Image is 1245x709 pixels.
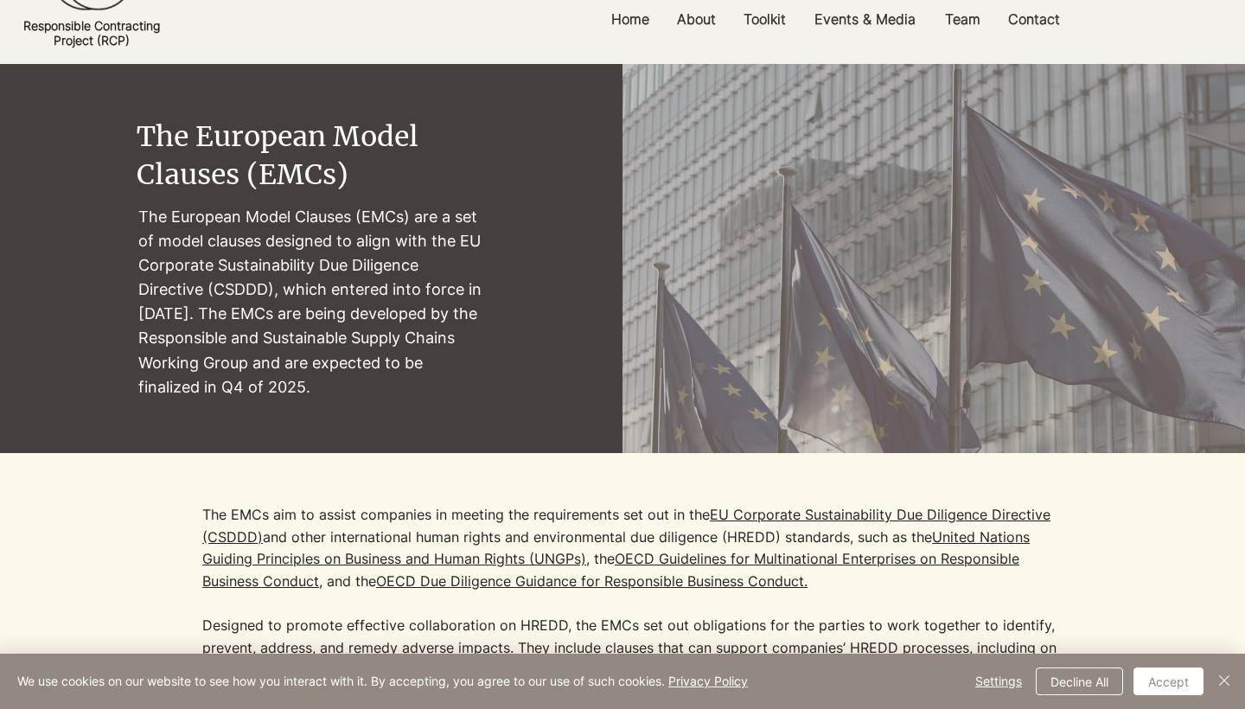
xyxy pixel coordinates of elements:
[202,504,1067,703] p: The EMCs aim to assist companies in meeting the requirements set out in the and other internation...
[1133,667,1203,695] button: Accept
[975,668,1022,694] span: Settings
[1214,667,1235,695] button: Close
[202,506,1050,546] a: EU Corporate Sustainability Due Diligence Directive (CSDDD)
[23,18,160,48] a: Responsible ContractingProject (RCP)
[376,572,808,590] a: OECD Due Diligence Guidance for Responsible Business Conduct.
[1036,667,1123,695] button: Decline All
[622,64,1245,648] img: pexels-marco-288924445-13153479_edited.jpg
[137,119,418,193] span: The European Model Clauses (EMCs)
[202,550,1019,590] a: OECD Guidelines for Multinational Enterprises on Responsible Business Conduct
[138,205,487,399] p: The European Model Clauses (EMCs) are a set of model clauses designed to align with the EU Corpor...
[17,674,748,689] span: We use cookies on our website to see how you interact with it. By accepting, you agree to our use...
[668,674,748,688] a: Privacy Policy
[1214,670,1235,691] img: Close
